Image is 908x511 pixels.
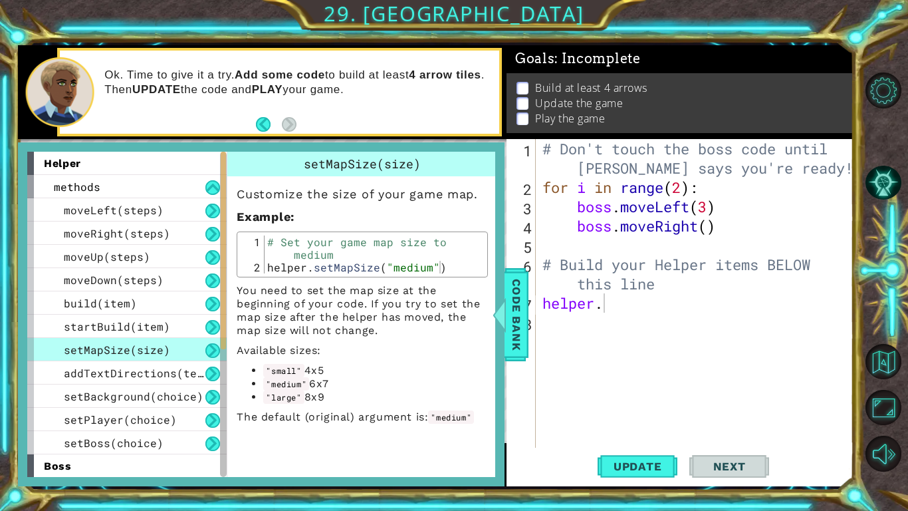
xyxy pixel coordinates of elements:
[132,83,181,96] strong: UPDATE
[237,186,488,202] p: Customize the size of your game map.
[428,411,474,424] code: "medium"
[509,199,536,218] div: 3
[598,449,677,484] button: Update
[509,257,536,295] div: 6
[509,315,536,334] div: 8
[867,339,908,385] a: Back to Map
[304,156,421,172] span: setMapSize(size)
[509,295,536,315] div: 7
[535,111,605,126] p: Play the game
[237,344,488,357] p: Available sizes:
[554,51,640,67] span: : Incomplete
[515,51,641,67] span: Goals
[509,141,536,180] div: 1
[27,152,227,175] div: helper
[27,454,227,478] div: boss
[227,152,497,176] div: setMapSize(size)
[64,250,150,263] span: moveUp(steps)
[54,180,100,194] span: methods
[263,391,488,404] li: 8x9
[44,157,80,170] span: helper
[64,203,164,217] span: moveLeft(steps)
[64,226,170,240] span: moveRight(steps)
[44,460,71,472] span: boss
[237,210,290,224] span: Example
[237,210,294,224] strong: :
[64,366,217,380] span: addTextDirections(text)
[689,449,769,484] button: Next
[256,117,282,132] button: Back
[509,238,536,257] div: 5
[865,165,901,201] button: AI Hint
[263,377,488,391] li: 6x7
[241,236,265,261] div: 1
[700,460,759,473] span: Next
[64,273,164,287] span: moveDown(steps)
[865,390,901,426] button: Maximize Browser
[263,364,304,377] code: "small"
[64,296,137,310] span: build(item)
[865,73,901,108] button: Level Options
[237,411,488,424] p: The default (original) argument is:
[263,377,309,391] code: "medium"
[64,436,164,450] span: setBoss(choice)
[409,69,481,81] strong: 4 arrow tiles
[235,69,325,81] strong: Add some code
[263,364,488,377] li: 4x5
[237,284,488,337] p: You need to set the map size at the beginning of your code. If you try to set the map size after ...
[282,117,296,132] button: Next
[509,180,536,199] div: 2
[865,344,901,380] button: Back to Map
[64,343,170,357] span: setMapSize(size)
[535,81,647,95] p: Build at least 4 arrows
[535,96,623,110] p: Update the game
[64,389,203,403] span: setBackground(choice)
[64,319,170,333] span: startBuild(item)
[600,460,675,473] span: Update
[263,391,304,404] code: "large"
[865,436,901,472] button: Mute
[64,413,177,426] span: setPlayer(choice)
[252,83,283,96] strong: PLAY
[104,68,489,97] p: Ok. Time to give it a try. to build at least . Then the code and your game.
[241,261,265,273] div: 2
[506,273,527,355] span: Code Bank
[509,218,536,238] div: 4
